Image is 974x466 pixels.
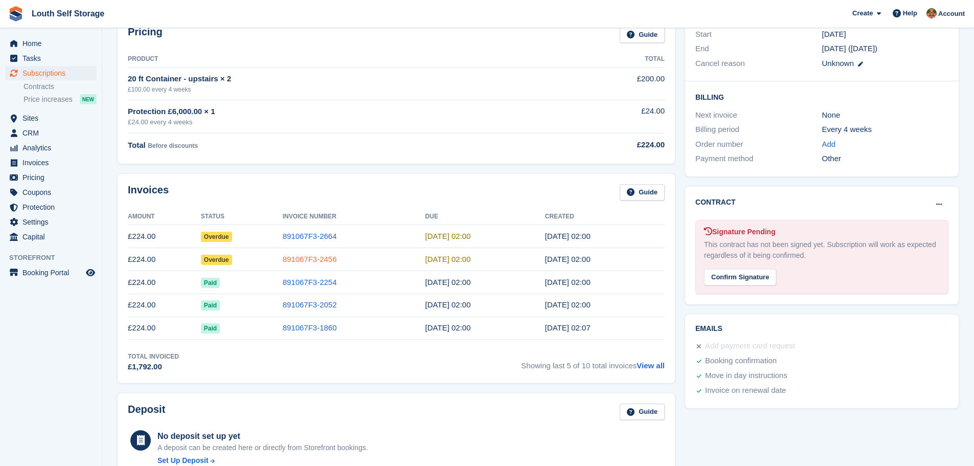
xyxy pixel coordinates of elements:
time: 2025-05-27 01:00:15 UTC [545,278,591,286]
div: None [822,109,948,121]
div: Every 4 weeks [822,124,948,136]
time: 2025-07-22 01:00:34 UTC [545,232,591,240]
span: CRM [22,126,84,140]
div: 20 ft Container - upstairs × 2 [128,73,551,85]
span: Overdue [201,255,232,265]
div: Total Invoiced [128,352,179,361]
time: 2025-04-29 01:00:21 UTC [545,300,591,309]
time: 2025-04-02 01:00:00 UTC [425,323,471,332]
h2: Deposit [128,404,165,420]
a: Price increases NEW [24,94,97,105]
span: Sites [22,111,84,125]
div: This contract has not been signed yet. Subscription will work as expected regardless of it being ... [704,239,940,261]
p: A deposit can be created here or directly from Storefront bookings. [157,442,368,453]
div: Other [822,153,948,165]
span: [DATE] ([DATE]) [822,44,878,53]
th: Total [551,51,665,68]
a: Confirm Signature [704,267,776,275]
th: Product [128,51,551,68]
th: Amount [128,209,201,225]
a: menu [5,51,97,65]
div: No deposit set up yet [157,430,368,442]
td: £224.00 [128,294,201,317]
time: 2025-05-28 01:00:00 UTC [425,278,471,286]
span: Pricing [22,170,84,185]
div: Start [695,29,822,40]
div: Set Up Deposit [157,455,209,466]
div: £100.00 every 4 weeks [128,85,551,94]
span: Protection [22,200,84,214]
span: Home [22,36,84,51]
h2: Invoices [128,184,169,201]
span: Help [903,8,917,18]
div: Move in day instructions [705,370,787,382]
a: 891067F3-2052 [283,300,337,309]
td: £224.00 [128,271,201,294]
span: Invoices [22,156,84,170]
a: 891067F3-1860 [283,323,337,332]
span: Subscriptions [22,66,84,80]
a: menu [5,170,97,185]
span: Tasks [22,51,84,65]
div: Payment method [695,153,822,165]
div: Billing period [695,124,822,136]
a: menu [5,156,97,170]
a: menu [5,265,97,280]
time: 2025-04-01 01:07:50 UTC [545,323,591,332]
span: Unknown [822,59,854,68]
h2: Emails [695,325,948,333]
div: £24.00 every 4 weeks [128,117,551,127]
h2: Billing [695,92,948,102]
a: Guide [620,26,665,43]
span: Account [938,9,965,19]
div: End [695,43,822,55]
h2: Contract [695,197,736,208]
a: menu [5,230,97,244]
a: Guide [620,184,665,201]
div: Add payment card request [705,340,795,352]
a: menu [5,185,97,199]
td: £24.00 [551,100,665,133]
div: Invoice on renewal date [705,385,786,397]
span: Paid [201,300,220,310]
td: £224.00 [128,225,201,248]
span: Showing last 5 of 10 total invoices [521,352,665,373]
div: NEW [80,94,97,104]
a: 891067F3-2254 [283,278,337,286]
div: £1,792.00 [128,361,179,373]
span: Analytics [22,141,84,155]
img: Andy Smith [926,8,937,18]
div: Next invoice [695,109,822,121]
a: Contracts [24,82,97,92]
a: menu [5,36,97,51]
span: Overdue [201,232,232,242]
div: Order number [695,139,822,150]
a: 891067F3-2456 [283,255,337,263]
td: £224.00 [128,248,201,271]
span: Settings [22,215,84,229]
div: Booking confirmation [705,355,777,367]
th: Created [545,209,665,225]
th: Invoice Number [283,209,425,225]
span: Paid [201,323,220,334]
a: View all [637,361,665,370]
h2: Pricing [128,26,163,43]
span: Storefront [9,253,102,263]
span: Booking Portal [22,265,84,280]
a: Guide [620,404,665,420]
a: Add [822,139,836,150]
td: £224.00 [128,317,201,340]
div: £224.00 [551,139,665,151]
a: Preview store [84,267,97,279]
a: Louth Self Storage [28,5,108,22]
th: Status [201,209,283,225]
a: menu [5,200,97,214]
a: 891067F3-2664 [283,232,337,240]
a: menu [5,141,97,155]
span: Total [128,141,146,149]
time: 2025-04-30 01:00:00 UTC [425,300,471,309]
span: Paid [201,278,220,288]
a: Set Up Deposit [157,455,368,466]
td: £200.00 [551,68,665,100]
span: Coupons [22,185,84,199]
